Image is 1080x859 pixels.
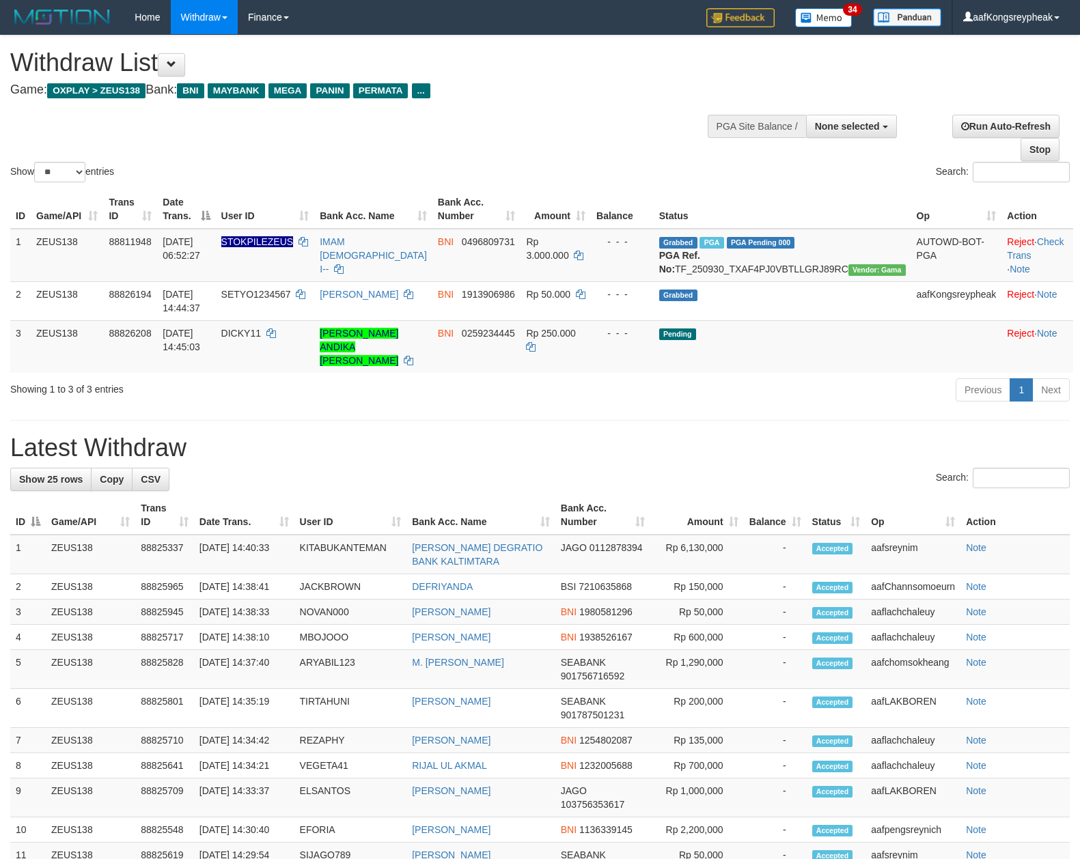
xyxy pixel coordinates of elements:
[46,625,135,650] td: ZEUS138
[412,760,486,771] a: RIJAL UL AKMAL
[1001,320,1073,373] td: ·
[10,778,46,817] td: 9
[294,778,407,817] td: ELSANTOS
[221,236,294,247] span: Nama rekening ada tanda titik/strip, harap diedit
[194,496,294,535] th: Date Trans.: activate to sort column ascending
[1007,236,1064,261] a: Check Trans
[194,817,294,843] td: [DATE] 14:30:40
[438,328,454,339] span: BNI
[561,581,577,592] span: BSI
[31,190,103,229] th: Game/API: activate to sort column ascending
[973,468,1070,488] input: Search:
[10,320,31,373] td: 3
[650,650,743,689] td: Rp 1,290,000
[462,236,515,247] span: Copy 0496809731 to clipboard
[135,753,194,778] td: 88825641
[462,328,515,339] span: Copy 0259234445 to clipboard
[1032,378,1070,402] a: Next
[561,632,577,643] span: BNI
[812,735,853,747] span: Accepted
[960,496,1070,535] th: Action
[526,328,575,339] span: Rp 250.000
[194,753,294,778] td: [DATE] 14:34:21
[744,689,807,728] td: -
[936,468,1070,488] label: Search:
[659,290,697,301] span: Grabbed
[46,689,135,728] td: ZEUS138
[1007,236,1034,247] a: Reject
[163,236,200,261] span: [DATE] 06:52:27
[866,625,960,650] td: aaflachchaleuy
[812,696,853,708] span: Accepted
[46,574,135,600] td: ZEUS138
[812,543,853,554] span: Accepted
[294,625,407,650] td: MBOJOOO
[866,535,960,574] td: aafsreynim
[1037,328,1057,339] a: Note
[10,817,46,843] td: 10
[866,496,960,535] th: Op: activate to sort column ascending
[650,689,743,728] td: Rp 200,000
[966,785,986,796] a: Note
[294,600,407,625] td: NOVAN000
[795,8,853,27] img: Button%20Memo.svg
[579,606,633,617] span: Copy 1980581296 to clipboard
[561,709,624,720] span: Copy 901787501231 to clipboard
[579,632,633,643] span: Copy 1938526167 to clipboard
[966,581,986,592] a: Note
[353,83,409,98] span: PERMATA
[135,625,194,650] td: 88825717
[700,237,723,249] span: Marked by aafsreyleap
[561,606,577,617] span: BNI
[163,289,200,313] span: [DATE] 14:44:37
[194,574,294,600] td: [DATE] 14:38:41
[659,328,696,340] span: Pending
[31,281,103,320] td: ZEUS138
[911,229,1002,282] td: AUTOWD-BOT-PGA
[103,190,157,229] th: Trans ID: activate to sort column ascending
[314,190,432,229] th: Bank Acc. Name: activate to sort column ascending
[812,632,853,644] span: Accepted
[936,162,1070,182] label: Search:
[157,190,215,229] th: Date Trans.: activate to sort column descending
[412,696,490,707] a: [PERSON_NAME]
[521,190,591,229] th: Amount: activate to sort column ascending
[320,328,398,366] a: [PERSON_NAME] ANDIKA [PERSON_NAME]
[294,689,407,728] td: TIRTAHUNI
[135,496,194,535] th: Trans ID: activate to sort column ascending
[812,786,853,798] span: Accepted
[1010,378,1033,402] a: 1
[966,606,986,617] a: Note
[596,287,648,301] div: - - -
[135,778,194,817] td: 88825709
[141,474,161,485] span: CSV
[294,728,407,753] td: REZAPHY
[727,237,795,249] span: PGA Pending
[1021,138,1060,161] a: Stop
[873,8,941,27] img: panduan.png
[47,83,146,98] span: OXPLAY > ZEUS138
[744,625,807,650] td: -
[46,650,135,689] td: ZEUS138
[221,289,291,300] span: SETYO1234567
[561,785,587,796] span: JAGO
[438,289,454,300] span: BNI
[412,824,490,835] a: [PERSON_NAME]
[10,7,114,27] img: MOTION_logo.png
[294,535,407,574] td: KITABUKANTEMAN
[561,799,624,810] span: Copy 103756353617 to clipboard
[194,600,294,625] td: [DATE] 14:38:33
[135,574,194,600] td: 88825965
[744,600,807,625] td: -
[10,753,46,778] td: 8
[812,825,853,836] span: Accepted
[163,328,200,352] span: [DATE] 14:45:03
[310,83,349,98] span: PANIN
[10,434,1070,462] h1: Latest Withdraw
[221,328,261,339] span: DICKY11
[10,625,46,650] td: 4
[462,289,515,300] span: Copy 1913906986 to clipboard
[650,778,743,817] td: Rp 1,000,000
[966,760,986,771] a: Note
[432,190,521,229] th: Bank Acc. Number: activate to sort column ascending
